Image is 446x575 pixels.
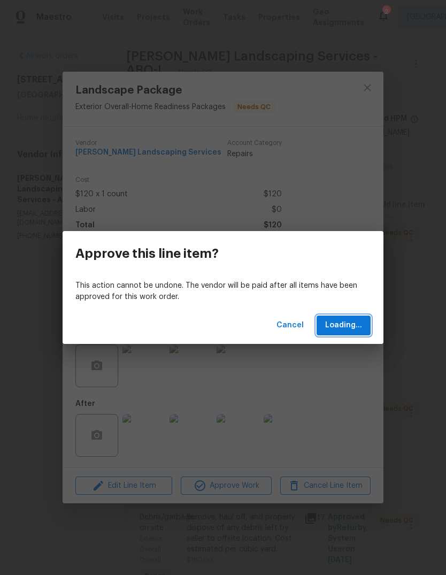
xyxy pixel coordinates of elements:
span: Loading... [325,319,362,332]
p: This action cannot be undone. The vendor will be paid after all items have been approved for this... [75,280,371,303]
button: Loading... [317,316,371,335]
h3: Approve this line item? [75,246,219,261]
button: Cancel [272,316,308,335]
span: Cancel [276,319,304,332]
